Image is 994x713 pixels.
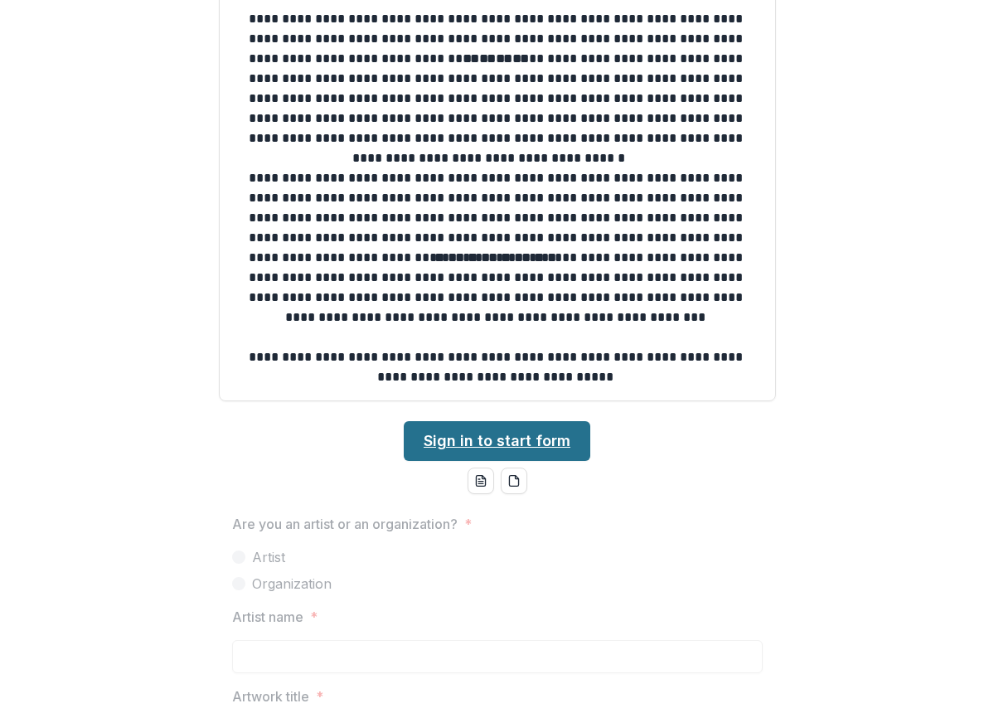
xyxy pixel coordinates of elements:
[232,607,303,627] p: Artist name
[501,468,527,494] button: pdf-download
[252,547,285,567] span: Artist
[232,686,309,706] p: Artwork title
[232,514,458,534] p: Are you an artist or an organization?
[404,421,590,461] a: Sign in to start form
[252,574,332,594] span: Organization
[468,468,494,494] button: word-download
